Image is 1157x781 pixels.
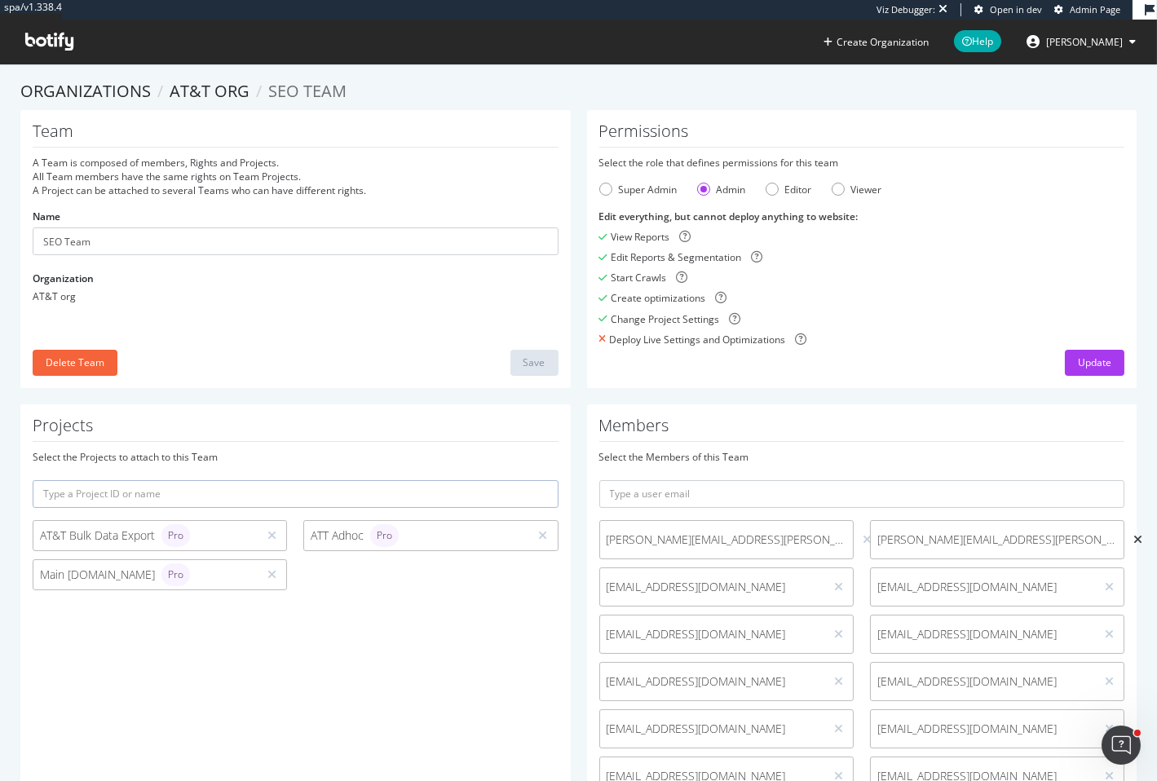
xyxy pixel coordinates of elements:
span: Open in dev [990,3,1042,15]
a: Organizations [20,80,151,102]
label: Name [33,210,60,223]
span: [EMAIL_ADDRESS][DOMAIN_NAME] [877,626,1089,642]
h1: Projects [33,417,559,442]
div: Admin [697,183,746,196]
span: [EMAIL_ADDRESS][DOMAIN_NAME] [877,673,1089,690]
span: [EMAIL_ADDRESS][DOMAIN_NAME] [607,626,818,642]
div: Editor [785,183,812,196]
div: AT&T Bulk Data Export [40,524,251,547]
input: Type a Project ID or name [33,480,559,508]
button: [PERSON_NAME] [1013,29,1149,55]
span: Admin Page [1070,3,1120,15]
div: ATT Adhoc [311,524,522,547]
div: brand label [161,563,190,586]
span: [EMAIL_ADDRESS][DOMAIN_NAME] [607,673,818,690]
div: View Reports [612,230,670,244]
input: Name [33,227,559,255]
h1: Team [33,122,559,148]
span: [EMAIL_ADDRESS][DOMAIN_NAME] [607,579,818,595]
span: [EMAIL_ADDRESS][DOMAIN_NAME] [877,579,1089,595]
div: Save [523,355,545,369]
span: [EMAIL_ADDRESS][DOMAIN_NAME] [877,721,1089,737]
div: Viz Debugger: [877,3,935,16]
div: A Team is composed of members, Rights and Projects. All Team members have the same rights on Team... [33,156,559,197]
div: Viewer [851,183,882,196]
span: SEO Team [268,80,347,102]
button: Save [510,350,559,376]
div: Super Admin [619,183,678,196]
a: Open in dev [974,3,1042,16]
h1: Permissions [599,122,1125,148]
div: Editor [766,183,812,196]
div: Super Admin [599,183,678,196]
div: brand label [161,524,190,547]
div: AT&T org [33,289,559,303]
div: Start Crawls [612,271,667,285]
ol: breadcrumbs [20,80,1137,104]
div: Change Project Settings [612,312,720,326]
span: Pro [168,531,183,541]
h1: Members [599,417,1125,442]
div: Deploy Live Settings and Optimizations [610,333,786,346]
div: Select the Members of this Team [599,450,1125,464]
div: Edit Reports & Segmentation [612,250,742,264]
a: AT&T org [170,80,250,102]
div: Admin [717,183,746,196]
button: Delete Team [33,350,117,376]
button: Create Organization [823,34,930,50]
div: Edit everything, but cannot deploy anything to website : [599,210,1125,223]
iframe: Intercom live chat [1102,726,1141,765]
div: Update [1078,355,1111,369]
span: [PERSON_NAME][EMAIL_ADDRESS][PERSON_NAME][DOMAIN_NAME] [877,532,1117,548]
div: Create optimizations [612,291,706,305]
div: Select the Projects to attach to this Team [33,450,559,464]
div: Delete Team [46,355,104,369]
div: Main [DOMAIN_NAME] [40,563,251,586]
a: Admin Page [1054,3,1120,16]
span: Help [954,30,1001,52]
span: kerry [1046,35,1123,49]
span: Pro [377,531,392,541]
div: brand label [370,524,399,547]
input: Type a user email [599,480,1125,508]
span: Pro [168,570,183,580]
span: [EMAIL_ADDRESS][DOMAIN_NAME] [607,721,818,737]
div: Select the role that defines permissions for this team [599,156,1125,170]
span: [PERSON_NAME][EMAIL_ADDRESS][PERSON_NAME][DOMAIN_NAME] [607,532,846,548]
button: Update [1065,350,1124,376]
label: Organization [33,271,94,285]
div: Viewer [832,183,882,196]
